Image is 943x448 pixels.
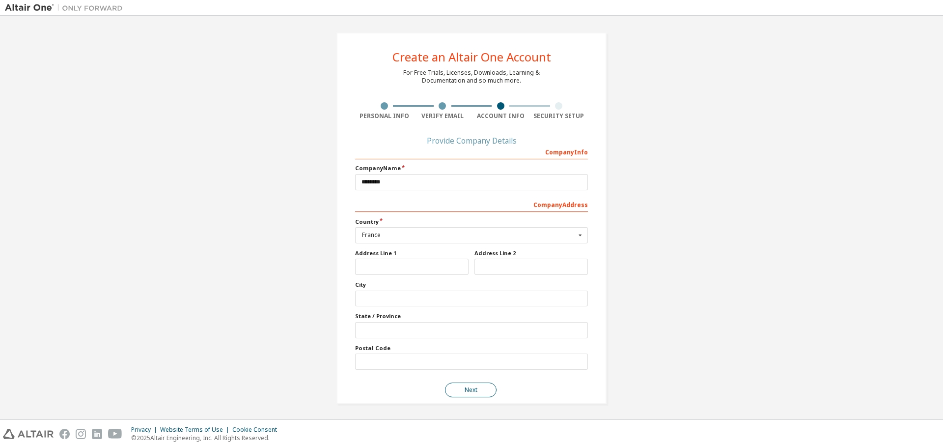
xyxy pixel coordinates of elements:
[355,196,588,212] div: Company Address
[530,112,588,120] div: Security Setup
[414,112,472,120] div: Verify Email
[355,281,588,289] label: City
[92,429,102,439] img: linkedin.svg
[355,138,588,144] div: Provide Company Details
[355,112,414,120] div: Personal Info
[362,232,576,238] div: France
[474,249,588,257] label: Address Line 2
[355,218,588,226] label: Country
[5,3,128,13] img: Altair One
[108,429,122,439] img: youtube.svg
[131,426,160,434] div: Privacy
[59,429,70,439] img: facebook.svg
[131,434,283,442] p: © 2025 Altair Engineering, Inc. All Rights Reserved.
[445,383,497,397] button: Next
[355,164,588,172] label: Company Name
[232,426,283,434] div: Cookie Consent
[355,144,588,159] div: Company Info
[471,112,530,120] div: Account Info
[76,429,86,439] img: instagram.svg
[392,51,551,63] div: Create an Altair One Account
[160,426,232,434] div: Website Terms of Use
[355,312,588,320] label: State / Province
[3,429,54,439] img: altair_logo.svg
[355,344,588,352] label: Postal Code
[355,249,469,257] label: Address Line 1
[403,69,540,85] div: For Free Trials, Licenses, Downloads, Learning & Documentation and so much more.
